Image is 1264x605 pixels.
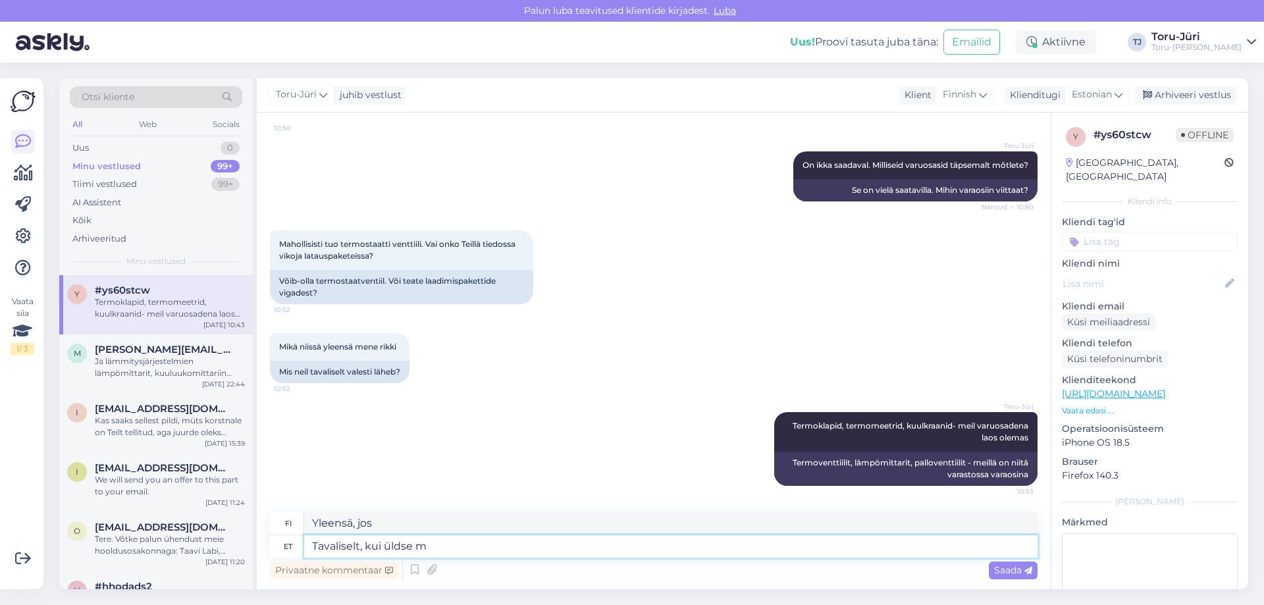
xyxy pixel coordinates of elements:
span: Finnish [943,88,976,102]
span: y [1073,132,1078,142]
p: Klienditeekond [1062,373,1238,387]
span: marko.rantasen@gmail.com [95,344,232,355]
div: [PERSON_NAME] [1062,496,1238,508]
span: Nähtud ✓ 10:50 [982,202,1034,212]
span: o [74,526,80,536]
p: Kliendi telefon [1062,336,1238,350]
b: Uus! [790,36,815,48]
span: Luba [710,5,740,16]
span: Minu vestlused [126,255,186,267]
div: # ys60stcw [1093,127,1176,143]
div: Arhiveeri vestlus [1135,86,1236,104]
div: Toru-[PERSON_NAME] [1151,42,1242,53]
span: On ikka saadaval. Milliseid varuosasid täpsemalt mõtlete? [803,160,1028,170]
div: Uus [72,142,89,155]
div: Aktiivne [1016,30,1096,54]
span: Estonian [1072,88,1112,102]
div: Privaatne kommentaar [270,562,398,579]
span: indrek.ermel@mail.ee [95,403,232,415]
span: Toru-Jüri [984,402,1034,411]
span: Otsi kliente [82,90,134,104]
div: Klient [899,88,932,102]
div: All [70,116,85,133]
div: Termoklapid, termomeetrid, kuulkraanid- meil varuosadena laos olemas [95,296,245,320]
div: [DATE] 15:39 [205,438,245,448]
span: Termoklapid, termomeetrid, kuulkraanid- meil varuosadena laos olemas [793,421,1030,442]
div: Proovi tasuta juba täna: [790,34,938,50]
div: fi [285,512,292,535]
div: Tiimi vestlused [72,178,137,191]
div: Küsi telefoninumbrit [1062,350,1168,368]
div: 0 [221,142,240,155]
div: TJ [1128,33,1146,51]
p: Märkmed [1062,515,1238,529]
p: Brauser [1062,455,1238,469]
div: juhib vestlust [334,88,402,102]
span: i [76,467,78,477]
span: ojudanova@gmail.com [95,521,232,533]
div: Vaata siia [11,296,34,355]
span: Toru-Jüri [984,141,1034,151]
div: 1 / 3 [11,343,34,355]
div: Termoventtiilit, lämpömittarit, palloventtiilit - meillä on niitä varastossa varaosina [774,452,1038,486]
div: Klienditugi [1005,88,1061,102]
div: [GEOGRAPHIC_DATA], [GEOGRAPHIC_DATA] [1066,156,1224,184]
p: Firefox 140.3 [1062,469,1238,483]
span: #ys60stcw [95,284,150,296]
p: Vaata edasi ... [1062,405,1238,417]
div: Mis neil tavaliselt valesti läheb? [270,361,409,383]
span: 10:52 [274,384,323,394]
div: et [284,535,292,558]
div: Socials [210,116,242,133]
span: Saada [994,564,1032,576]
span: Mikä niissä yleensä mene rikki [279,342,396,352]
span: Toru-Jüri [276,88,317,102]
span: m [74,348,81,358]
a: Toru-JüriToru-[PERSON_NAME] [1151,32,1256,53]
div: Küsi meiliaadressi [1062,313,1155,331]
textarea: Yleensä, jos [304,512,1038,535]
span: Mahollisisti tuo termostaatti venttiili. Vai onko Teillä tiedossa vikoja latauspaketeissa? [279,239,519,261]
div: Toru-Jüri [1151,32,1242,42]
div: Arhiveeritud [72,232,126,246]
div: Se on vielä saatavilla. Mihin varaosiin viittaat? [793,179,1038,201]
span: 10:53 [984,487,1034,496]
span: y [74,289,80,299]
div: Ja lämmitysjärjestelmien lämpömittarit, kuuluukomittariin myös mittarintasku ( suojaputki)? [95,355,245,379]
div: Kas saaks sellest pildi, müts korstnale on Teilt tellitud, aga juurde oleks kraed vaja ,mis villa... [95,415,245,438]
input: Lisa nimi [1063,276,1223,291]
span: 10:52 [274,305,323,315]
p: iPhone OS 18.5 [1062,436,1238,450]
img: Askly Logo [11,89,36,114]
p: Kliendi tag'id [1062,215,1238,229]
div: 99+ [211,160,240,173]
p: Operatsioonisüsteem [1062,422,1238,436]
div: Tere. Võtke palun ühendust meie hooldusosakonnaga: Taavi Labi, [EMAIL_ADDRESS][DOMAIN_NAME], 5190... [95,533,245,557]
textarea: Tavaliselt, kui üldse m [304,535,1038,558]
span: i [76,408,78,417]
div: Kõik [72,214,92,227]
p: Kliendi email [1062,300,1238,313]
input: Lisa tag [1062,232,1238,251]
div: [DATE] 22:44 [202,379,245,389]
span: info.artmarka@gmail.com [95,462,232,474]
button: Emailid [943,30,1000,55]
div: Web [136,116,159,133]
span: 10:50 [274,123,323,133]
span: Offline [1176,128,1234,142]
div: We will send you an offer to this part to your email. [95,474,245,498]
div: Võib-olla termostaatventiil. Või teate laadimispakettide vigadest? [270,270,533,304]
div: Minu vestlused [72,160,141,173]
span: h [74,585,80,595]
span: #hhodads2 [95,581,152,592]
p: Kliendi nimi [1062,257,1238,271]
div: Kliendi info [1062,196,1238,207]
div: [DATE] 11:24 [205,498,245,508]
div: AI Assistent [72,196,121,209]
a: [URL][DOMAIN_NAME] [1062,388,1165,400]
div: 99+ [211,178,240,191]
div: [DATE] 10:43 [203,320,245,330]
div: [DATE] 11:20 [205,557,245,567]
